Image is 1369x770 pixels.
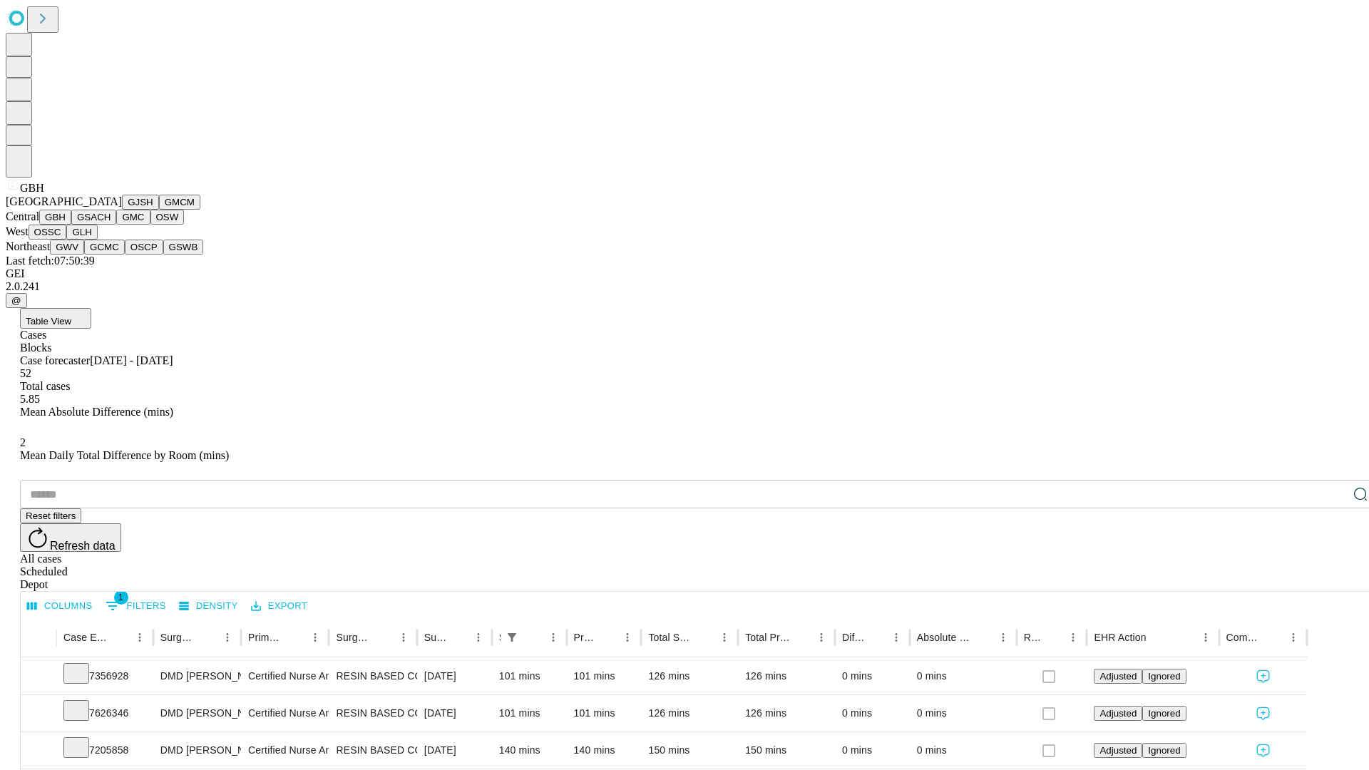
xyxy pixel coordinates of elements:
button: Sort [374,627,394,647]
div: 7205858 [63,732,146,769]
div: RESIN BASED COMPOSITE 3 SURFACES, POSTERIOR [336,732,409,769]
div: RESIN BASED COMPOSITE 1 SURFACE, POSTERIOR [336,695,409,731]
button: GSACH [71,210,116,225]
div: 7356928 [63,658,146,694]
div: 126 mins [745,695,828,731]
span: Adjusted [1099,745,1137,756]
button: Menu [217,627,237,647]
button: Menu [617,627,637,647]
div: 126 mins [745,658,828,694]
button: Show filters [102,595,170,617]
div: 0 mins [917,658,1010,694]
div: Resolved in EHR [1024,632,1042,643]
button: Menu [1196,627,1216,647]
button: Sort [448,627,468,647]
div: 101 mins [574,658,635,694]
button: Sort [285,627,305,647]
div: 101 mins [499,658,560,694]
span: 5.85 [20,393,40,405]
div: Predicted In Room Duration [574,632,597,643]
button: Sort [598,627,617,647]
span: 52 [20,367,31,379]
button: Adjusted [1094,743,1142,758]
span: West [6,225,29,237]
button: OSW [150,210,185,225]
div: DMD [PERSON_NAME] Dmd [160,695,234,731]
button: GMC [116,210,150,225]
button: Expand [28,739,49,764]
button: Sort [1148,627,1168,647]
span: GBH [20,182,44,194]
div: Absolute Difference [917,632,972,643]
button: GJSH [122,195,159,210]
button: GWV [50,240,84,255]
span: Ignored [1148,708,1180,719]
button: Density [175,595,242,617]
button: Sort [866,627,886,647]
button: OSCP [125,240,163,255]
div: 150 mins [745,732,828,769]
button: Reset filters [20,508,81,523]
button: @ [6,293,27,308]
div: Case Epic Id [63,632,108,643]
span: Adjusted [1099,708,1137,719]
div: Total Scheduled Duration [648,632,693,643]
button: Menu [714,627,734,647]
button: Menu [1063,627,1083,647]
button: OSSC [29,225,67,240]
button: Ignored [1142,706,1186,721]
div: Surgeon Name [160,632,196,643]
button: Ignored [1142,743,1186,758]
div: RESIN BASED COMPOSITE 2 SURFACES, POSTERIOR [336,658,409,694]
span: Last fetch: 07:50:39 [6,255,95,267]
div: 101 mins [574,695,635,731]
div: DMD [PERSON_NAME] Dmd [160,658,234,694]
div: DMD [PERSON_NAME] Dmd [160,732,234,769]
div: Certified Nurse Anesthetist [248,695,322,731]
button: GSWB [163,240,204,255]
div: 0 mins [917,695,1010,731]
button: Sort [523,627,543,647]
span: Refresh data [50,540,116,552]
button: Menu [468,627,488,647]
div: Surgery Name [336,632,371,643]
button: Sort [973,627,993,647]
div: [DATE] [424,658,485,694]
button: Menu [130,627,150,647]
div: 0 mins [842,732,903,769]
div: 0 mins [842,695,903,731]
button: Menu [543,627,563,647]
div: 0 mins [917,732,1010,769]
button: Sort [791,627,811,647]
button: Expand [28,702,49,727]
span: Northeast [6,240,50,252]
div: Primary Service [248,632,284,643]
div: 2.0.241 [6,280,1363,293]
button: Table View [20,308,91,329]
div: EHR Action [1094,632,1146,643]
button: Sort [198,627,217,647]
button: Sort [1263,627,1283,647]
div: 7626346 [63,695,146,731]
button: Menu [886,627,906,647]
button: Adjusted [1094,706,1142,721]
span: Ignored [1148,745,1180,756]
div: Total Predicted Duration [745,632,790,643]
button: Sort [110,627,130,647]
div: 101 mins [499,695,560,731]
div: Comments [1226,632,1262,643]
div: Surgery Date [424,632,447,643]
button: Sort [694,627,714,647]
div: Difference [842,632,865,643]
button: Export [247,595,311,617]
button: Ignored [1142,669,1186,684]
span: 2 [20,436,26,448]
button: GCMC [84,240,125,255]
div: Scheduled In Room Duration [499,632,501,643]
span: [GEOGRAPHIC_DATA] [6,195,122,207]
button: Menu [305,627,325,647]
span: Case forecaster [20,354,90,366]
div: 126 mins [648,658,731,694]
div: 140 mins [499,732,560,769]
div: GEI [6,267,1363,280]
